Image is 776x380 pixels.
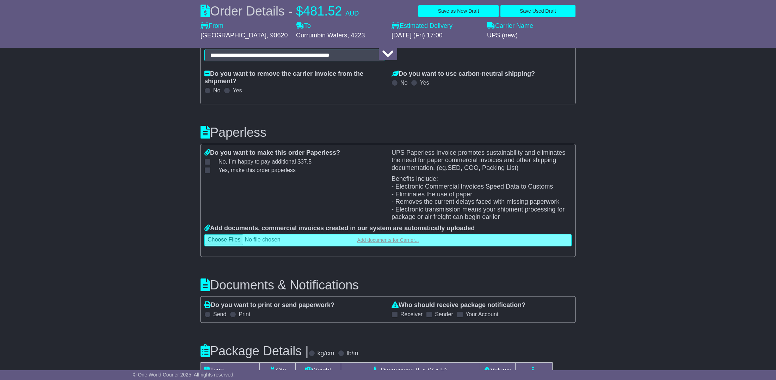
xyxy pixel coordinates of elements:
[213,311,226,318] label: Send
[466,311,499,318] label: Your Account
[233,87,242,94] label: Yes
[392,149,572,172] p: UPS Paperless Invoice promotes sustainability and eliminates the need for paper commercial invoic...
[239,311,250,318] label: Print
[420,79,429,86] label: Yes
[201,4,359,19] div: Order Details -
[296,22,311,30] label: To
[266,32,288,39] span: , 90620
[392,70,535,78] label: Do you want to use carbon-neutral shipping?
[418,5,498,17] button: Save as New Draft
[392,32,480,39] div: [DATE] (Fri) 17:00
[213,87,220,94] label: No
[303,4,342,18] span: 481.52
[226,159,312,165] span: , I’m happy to pay additional $
[301,159,312,165] span: 37.5
[204,70,384,85] label: Do you want to remove the carrier Invoice from the shipment?
[204,149,340,157] label: Do you want to make this order Paperless?
[204,301,334,309] label: Do you want to print or send paperwork?
[347,350,358,357] label: lb/in
[204,225,475,232] label: Add documents, commercial invoices created in our system are automatically uploaded
[133,372,235,378] span: © One World Courier 2025. All rights reserved.
[487,22,533,30] label: Carrier Name
[347,32,365,39] span: , 4223
[392,301,525,309] label: Who should receive package notification?
[201,32,266,39] span: [GEOGRAPHIC_DATA]
[218,159,312,165] span: No
[296,32,347,39] span: Currumbin Waters
[318,350,334,357] label: kg/cm
[260,362,296,378] td: Qty
[204,234,572,246] a: Add documents for Carrier...
[201,278,575,292] h3: Documents & Notifications
[480,362,515,378] td: Volume
[201,22,223,30] label: From
[487,32,575,39] div: UPS (new)
[201,125,575,140] h3: Paperless
[435,311,453,318] label: Sender
[392,175,572,221] p: Benefits include: - Electronic Commercial Invoices Speed Data to Customs - Eliminates the use of ...
[201,344,309,358] h3: Package Details |
[296,4,303,18] span: $
[400,79,407,86] label: No
[295,362,341,378] td: Weight
[201,362,260,378] td: Type
[341,362,480,378] td: Dimensions (L x W x H)
[400,311,423,318] label: Receiver
[500,5,575,17] button: Save Used Draft
[345,10,359,17] span: AUD
[210,167,296,173] label: Yes, make this order paperless
[392,22,480,30] label: Estimated Delivery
